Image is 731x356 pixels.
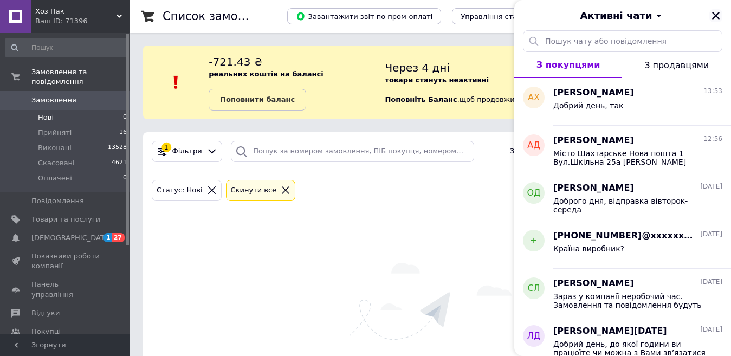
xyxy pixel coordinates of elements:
[644,60,709,70] span: З продавцями
[528,92,540,104] span: АХ
[700,230,722,239] span: [DATE]
[385,54,718,111] div: , щоб продовжити отримувати замовлення
[514,221,731,269] button: +[PHONE_NUMBER]@xxxxxx$.com[DATE]Країна виробник?
[108,143,127,153] span: 13528
[461,12,544,21] span: Управління статусами
[172,146,202,157] span: Фільтри
[119,128,127,138] span: 16
[38,173,72,183] span: Оплачені
[31,327,61,336] span: Покупці
[514,173,731,221] button: ОД[PERSON_NAME][DATE]Доброго дня, відправка вівторок-середа
[112,158,127,168] span: 4621
[385,61,450,74] span: Через 4 дні
[209,55,262,68] span: -721.43 ₴
[31,251,100,271] span: Показники роботи компанії
[523,30,722,52] input: Пошук чату або повідомлення
[154,185,205,196] div: Статус: Нові
[553,182,634,195] span: [PERSON_NAME]
[514,52,622,78] button: З покупцями
[161,143,171,152] div: 1
[38,113,54,122] span: Нові
[709,9,722,22] button: Закрити
[31,280,100,299] span: Панель управління
[700,325,722,334] span: [DATE]
[168,74,184,90] img: :exclamation:
[553,87,634,99] span: [PERSON_NAME]
[229,185,279,196] div: Cкинути все
[123,173,127,183] span: 0
[38,158,75,168] span: Скасовані
[700,277,722,287] span: [DATE]
[31,215,100,224] span: Товари та послуги
[385,95,457,103] b: Поповніть Баланс
[703,87,722,96] span: 13:53
[553,292,707,309] span: Зараз у компанії неробочий час. Замовлення та повідомлення будуть оброблені з 08:30 найближчого р...
[514,269,731,316] button: СЛ[PERSON_NAME][DATE]Зараз у компанії неробочий час. Замовлення та повідомлення будуть оброблені ...
[452,8,552,24] button: Управління статусами
[527,282,540,295] span: СЛ
[514,126,731,173] button: АД[PERSON_NAME]12:56Місто Шахтарське Нова пошта 1 Вул.Шкільна 25а [PERSON_NAME] 0668879396
[35,16,130,26] div: Ваш ID: 71396
[622,52,731,78] button: З продавцями
[35,7,117,16] span: Хоз Пак
[536,60,600,70] span: З покупцями
[220,95,295,103] b: Поповнити баланс
[112,233,125,242] span: 27
[31,308,60,318] span: Відгуки
[163,10,273,23] h1: Список замовлень
[31,95,76,105] span: Замовлення
[103,233,112,242] span: 1
[510,146,584,157] span: Збережені фільтри:
[287,8,441,24] button: Завантажити звіт по пром-оплаті
[700,182,722,191] span: [DATE]
[553,149,707,166] span: Місто Шахтарське Нова пошта 1 Вул.Шкільна 25а [PERSON_NAME] 0668879396
[553,244,624,253] span: Країна виробник?
[38,143,72,153] span: Виконані
[553,134,634,147] span: [PERSON_NAME]
[296,11,432,21] span: Завантажити звіт по пром-оплаті
[31,196,84,206] span: Повідомлення
[38,128,72,138] span: Прийняті
[553,230,698,242] span: [PHONE_NUMBER]@xxxxxx$.com
[31,233,112,243] span: [DEMOGRAPHIC_DATA]
[553,197,707,214] span: Доброго дня, відправка вівторок-середа
[527,330,541,342] span: ЛД
[385,76,489,84] b: товари стануть неактивні
[553,325,667,338] span: [PERSON_NAME][DATE]
[31,67,130,87] span: Замовлення та повідомлення
[545,9,701,23] button: Активні чати
[231,141,474,162] input: Пошук за номером замовлення, ПІБ покупця, номером телефону, Email, номером накладної
[5,38,128,57] input: Пошук
[580,9,652,23] span: Активні чати
[527,187,540,199] span: ОД
[530,235,537,247] span: +
[553,277,634,290] span: [PERSON_NAME]
[209,70,324,78] b: реальних коштів на балансі
[553,101,623,110] span: Добрий день, так
[123,113,127,122] span: 0
[527,139,540,152] span: АД
[209,89,306,111] a: Поповнити баланс
[703,134,722,144] span: 12:56
[514,78,731,126] button: АХ[PERSON_NAME]13:53Добрий день, так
